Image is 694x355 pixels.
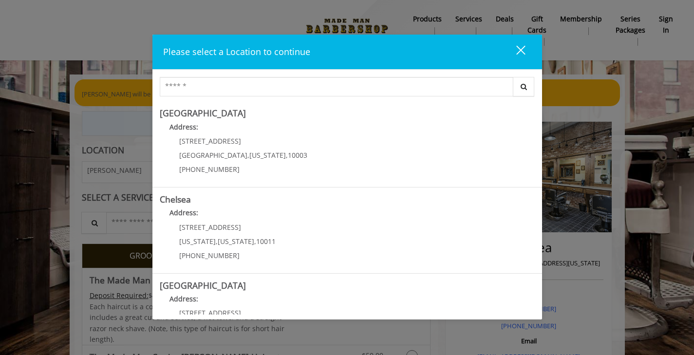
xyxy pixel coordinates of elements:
span: , [286,150,288,160]
i: Search button [518,83,529,90]
span: [PHONE_NUMBER] [179,165,240,174]
b: [GEOGRAPHIC_DATA] [160,107,246,119]
span: [STREET_ADDRESS] [179,308,241,318]
div: close dialog [505,45,525,59]
b: Address: [169,294,198,303]
span: [STREET_ADDRESS] [179,136,241,146]
span: Please select a Location to continue [163,46,310,57]
button: close dialog [498,42,531,62]
span: [GEOGRAPHIC_DATA] [179,150,247,160]
span: , [247,150,249,160]
span: 10011 [256,237,276,246]
b: [GEOGRAPHIC_DATA] [160,280,246,291]
b: Address: [169,122,198,131]
b: Address: [169,208,198,217]
span: , [216,237,218,246]
span: [US_STATE] [179,237,216,246]
span: [STREET_ADDRESS] [179,223,241,232]
span: [US_STATE] [218,237,254,246]
input: Search Center [160,77,513,96]
span: [PHONE_NUMBER] [179,251,240,260]
span: 10003 [288,150,307,160]
div: Center Select [160,77,535,101]
span: [US_STATE] [249,150,286,160]
b: Chelsea [160,193,191,205]
span: , [254,237,256,246]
